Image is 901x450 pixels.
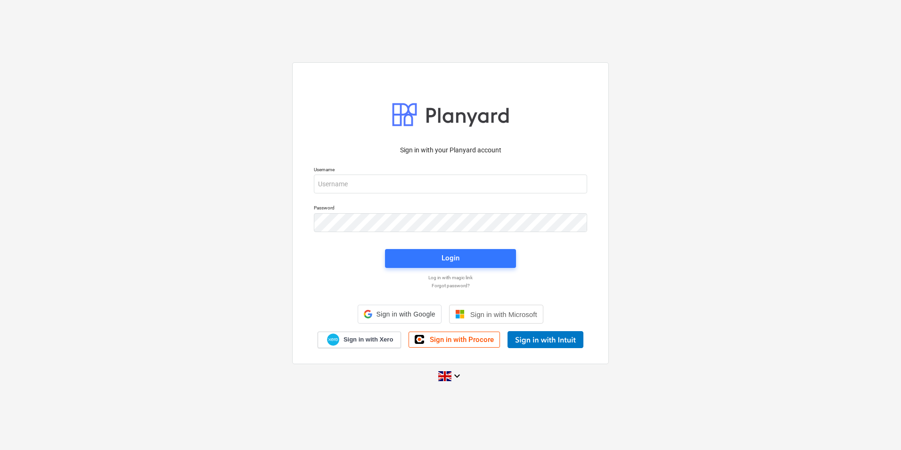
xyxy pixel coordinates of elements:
[309,283,592,289] a: Forgot password?
[309,275,592,281] a: Log in with magic link
[455,309,465,319] img: Microsoft logo
[358,305,441,324] div: Sign in with Google
[314,205,587,213] p: Password
[442,252,459,264] div: Login
[470,310,537,318] span: Sign in with Microsoft
[409,332,500,348] a: Sign in with Procore
[327,333,339,346] img: Xero logo
[451,370,463,382] i: keyboard_arrow_down
[344,335,393,344] span: Sign in with Xero
[314,175,587,193] input: Username
[430,335,494,344] span: Sign in with Procore
[314,145,587,155] p: Sign in with your Planyard account
[318,332,401,348] a: Sign in with Xero
[376,310,435,318] span: Sign in with Google
[314,167,587,175] p: Username
[385,249,516,268] button: Login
